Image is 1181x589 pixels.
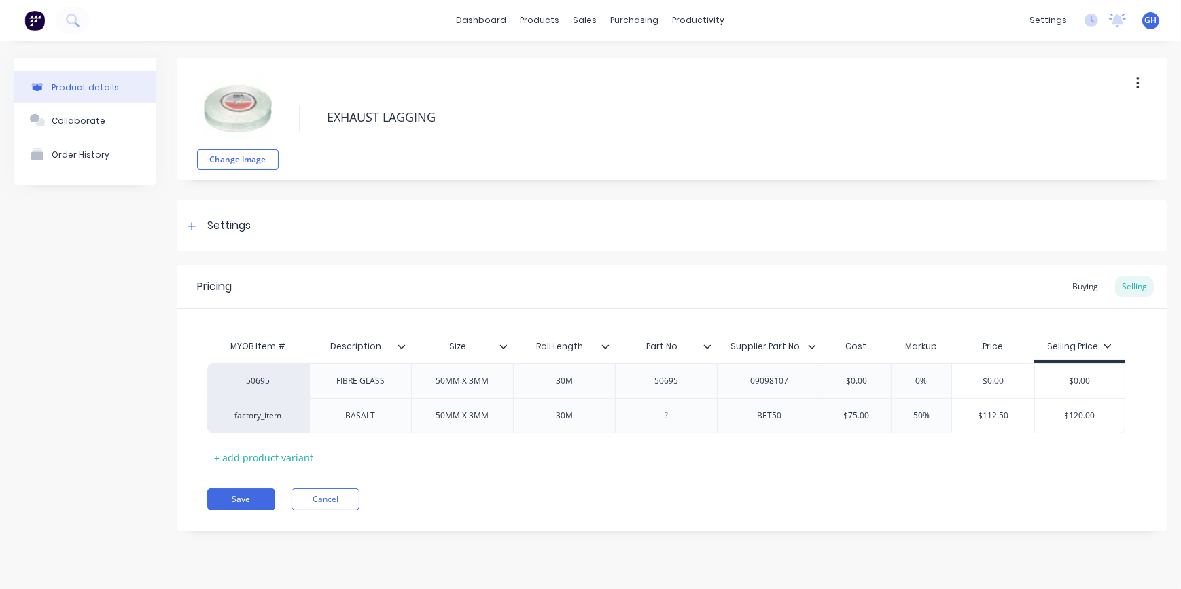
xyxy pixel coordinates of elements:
[292,488,359,510] button: Cancel
[1035,364,1125,398] div: $0.00
[14,137,156,171] button: Order History
[24,10,45,31] img: Factory
[327,407,395,425] div: BASALT
[736,407,804,425] div: BET50
[52,82,119,92] div: Product details
[309,333,411,360] div: Description
[822,333,891,360] div: Cost
[425,407,500,425] div: 50MM X 3MM
[1023,10,1074,31] div: settings
[309,329,403,363] div: Description
[736,372,804,390] div: 09098107
[207,363,1125,398] div: 50695FIBRE GLASS50MM X 3MM30M5069509098107$0.000%$0.00$0.00
[822,399,891,433] div: $75.00
[52,115,105,126] div: Collaborate
[14,71,156,103] button: Product details
[514,10,567,31] div: products
[204,75,272,143] img: file
[320,101,1080,133] textarea: EXHAUST LAGGING
[717,333,822,360] div: Supplier Part No
[221,410,296,422] div: factory_item
[197,68,279,170] div: fileChange image
[207,333,309,360] div: MYOB Item #
[615,329,709,363] div: Part No
[450,10,514,31] a: dashboard
[197,279,232,295] div: Pricing
[952,364,1034,398] div: $0.00
[207,488,275,510] button: Save
[325,372,395,390] div: FIBRE GLASS
[567,10,604,31] div: sales
[887,364,955,398] div: 0%
[604,10,666,31] div: purchasing
[425,372,500,390] div: 50MM X 3MM
[717,329,813,363] div: Supplier Part No
[887,399,955,433] div: 50%
[513,333,615,360] div: Roll Length
[1145,14,1157,26] span: GH
[221,375,296,387] div: 50695
[197,149,279,170] button: Change image
[666,10,732,31] div: productivity
[952,399,1034,433] div: $112.50
[531,372,599,390] div: 30M
[14,103,156,137] button: Collaborate
[513,329,607,363] div: Roll Length
[52,149,109,160] div: Order History
[207,447,320,468] div: + add product variant
[1115,276,1154,297] div: Selling
[1047,340,1112,353] div: Selling Price
[822,364,891,398] div: $0.00
[891,333,951,360] div: Markup
[633,372,701,390] div: 50695
[411,333,513,360] div: Size
[411,329,505,363] div: Size
[207,398,1125,433] div: factory_itemBASALT50MM X 3MM30MBET50$75.0050%$112.50$120.00
[531,407,599,425] div: 30M
[207,217,251,234] div: Settings
[1065,276,1105,297] div: Buying
[615,333,717,360] div: Part No
[951,333,1034,360] div: Price
[1035,399,1125,433] div: $120.00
